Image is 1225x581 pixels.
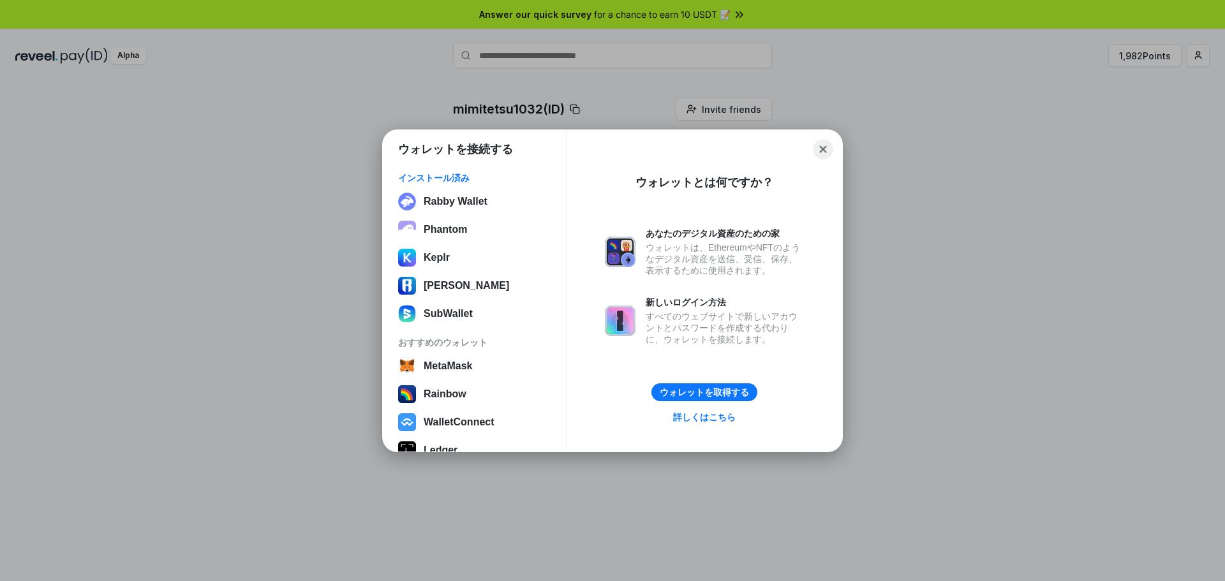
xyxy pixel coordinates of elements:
[394,381,554,407] button: Rainbow
[394,438,554,463] button: Ledger
[660,386,749,398] div: ウォレットを取得する
[424,360,472,372] div: MetaMask
[424,224,467,235] div: Phantom
[394,273,554,298] button: [PERSON_NAME]
[398,277,416,295] img: svg%3E%0A
[424,252,450,263] div: Keplr
[398,249,416,267] img: ByMCUfJCc2WaAAAAAElFTkSuQmCC
[398,385,416,403] img: svg+xml,%3Csvg%20width%3D%22120%22%20height%3D%22120%22%20viewBox%3D%220%200%20120%20120%22%20fil...
[635,175,773,190] div: ウォレットとは何ですか？
[398,441,416,459] img: svg+xml,%3Csvg%20xmlns%3D%22http%3A%2F%2Fwww.w3.org%2F2000%2Fsvg%22%20width%3D%2228%22%20height%3...
[394,409,554,435] button: WalletConnect
[398,221,416,239] img: epq2vO3P5aLWl15yRS7Q49p1fHTx2Sgh99jU3kfXv7cnPATIVQHAx5oQs66JWv3SWEjHOsb3kKgmE5WNBxBId7C8gm8wEgOvz...
[424,416,494,428] div: WalletConnect
[394,189,554,214] button: Rabby Wallet
[813,139,833,159] button: Close
[424,280,509,291] div: [PERSON_NAME]
[394,245,554,270] button: Keplr
[605,237,635,267] img: svg+xml,%3Csvg%20xmlns%3D%22http%3A%2F%2Fwww.w3.org%2F2000%2Fsvg%22%20fill%3D%22none%22%20viewBox...
[398,142,513,157] h1: ウォレットを接続する
[394,217,554,242] button: Phantom
[673,411,736,423] div: 詳しくはこちら
[665,409,743,425] a: 詳しくはこちら
[424,196,487,207] div: Rabby Wallet
[424,388,466,400] div: Rainbow
[398,193,416,210] img: svg+xml;base64,PHN2ZyB3aWR0aD0iMzIiIGhlaWdodD0iMzIiIHZpZXdCb3g9IjAgMCAzMiAzMiIgZmlsbD0ibm9uZSIgeG...
[398,172,551,184] div: インストール済み
[394,301,554,327] button: SubWallet
[424,445,457,456] div: Ledger
[646,297,804,308] div: 新しいログイン方法
[398,357,416,375] img: svg+xml,%3Csvg%20width%3D%2228%22%20height%3D%2228%22%20viewBox%3D%220%200%2028%2028%22%20fill%3D...
[398,413,416,431] img: svg+xml,%3Csvg%20width%3D%2228%22%20height%3D%2228%22%20viewBox%3D%220%200%2028%2028%22%20fill%3D...
[394,353,554,379] button: MetaMask
[398,337,551,348] div: おすすめのウォレット
[398,305,416,323] img: svg+xml;base64,PHN2ZyB3aWR0aD0iMTYwIiBoZWlnaHQ9IjE2MCIgZmlsbD0ibm9uZSIgeG1sbnM9Imh0dHA6Ly93d3cudz...
[646,311,804,345] div: すべてのウェブサイトで新しいアカウントとパスワードを作成する代わりに、ウォレットを接続します。
[424,308,473,320] div: SubWallet
[646,228,804,239] div: あなたのデジタル資産のための家
[605,305,635,336] img: svg+xml,%3Csvg%20xmlns%3D%22http%3A%2F%2Fwww.w3.org%2F2000%2Fsvg%22%20fill%3D%22none%22%20viewBox...
[646,242,804,276] div: ウォレットは、EthereumやNFTのようなデジタル資産を送信、受信、保存、表示するために使用されます。
[651,383,757,401] button: ウォレットを取得する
